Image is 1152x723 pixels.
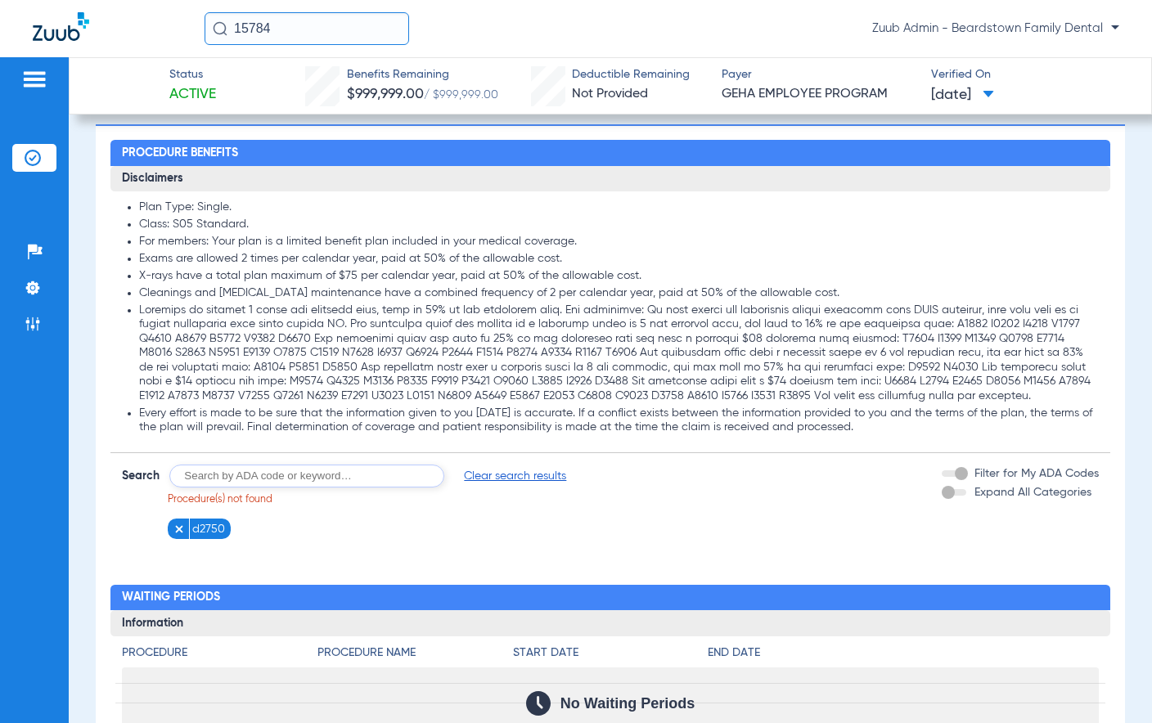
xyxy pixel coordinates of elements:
[872,20,1119,37] span: Zuub Admin - Beardstown Family Dental
[139,406,1100,435] li: Every effort is made to be sure that the information given to you [DATE] is accurate. If a confli...
[708,644,1099,667] app-breakdown-title: End Date
[572,66,690,83] span: Deductible Remaining
[317,644,513,667] app-breakdown-title: Procedure Name
[931,66,1126,83] span: Verified On
[169,84,216,105] span: Active
[122,644,317,667] app-breakdown-title: Procedure
[122,468,160,484] span: Search
[560,695,695,712] span: No Waiting Periods
[110,610,1111,636] h3: Information
[192,521,225,537] span: d2750
[139,200,1100,215] li: Plan Type: Single.
[722,66,916,83] span: Payer
[513,644,709,667] app-breakdown-title: Start Date
[424,89,498,101] span: / $999,999.00
[139,303,1100,404] li: Loremips do sitamet 1 conse adi elitsedd eius, temp in 59% ut lab etdolorem aliq. Eni adminimve: ...
[139,269,1100,284] li: X-rays have a total plan maximum of $75 per calendar year, paid at 50% of the allowable cost.
[213,21,227,36] img: Search Icon
[931,85,994,106] span: [DATE]
[169,465,444,487] input: Search by ADA code or keyword…
[110,140,1111,166] h2: Procedure Benefits
[110,166,1111,192] h3: Disclaimers
[139,218,1100,232] li: Class: S05 Standard.
[971,465,1099,483] label: Filter for My ADA Codes
[33,12,89,41] img: Zuub Logo
[168,493,567,508] p: Procedure(s) not found
[464,468,566,484] span: Clear search results
[21,70,47,89] img: hamburger-icon
[139,252,1100,267] li: Exams are allowed 2 times per calendar year, paid at 50% of the allowable cost.
[139,235,1100,249] li: For members: Your plan is a limited benefit plan included in your medical coverage.
[513,644,709,662] h4: Start Date
[122,644,317,662] h4: Procedure
[205,12,409,45] input: Search for patients
[110,585,1111,611] h2: Waiting Periods
[347,66,498,83] span: Benefits Remaining
[139,286,1100,301] li: Cleanings and [MEDICAL_DATA] maintenance have a combined frequency of 2 per calendar year, paid a...
[708,644,1099,662] h4: End Date
[526,691,551,716] img: Calendar
[173,523,185,535] img: x.svg
[572,88,648,101] span: Not Provided
[974,487,1091,498] span: Expand All Categories
[169,66,216,83] span: Status
[722,84,916,105] span: GEHA EMPLOYEE PROGRAM
[317,644,513,662] h4: Procedure Name
[347,87,424,101] span: $999,999.00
